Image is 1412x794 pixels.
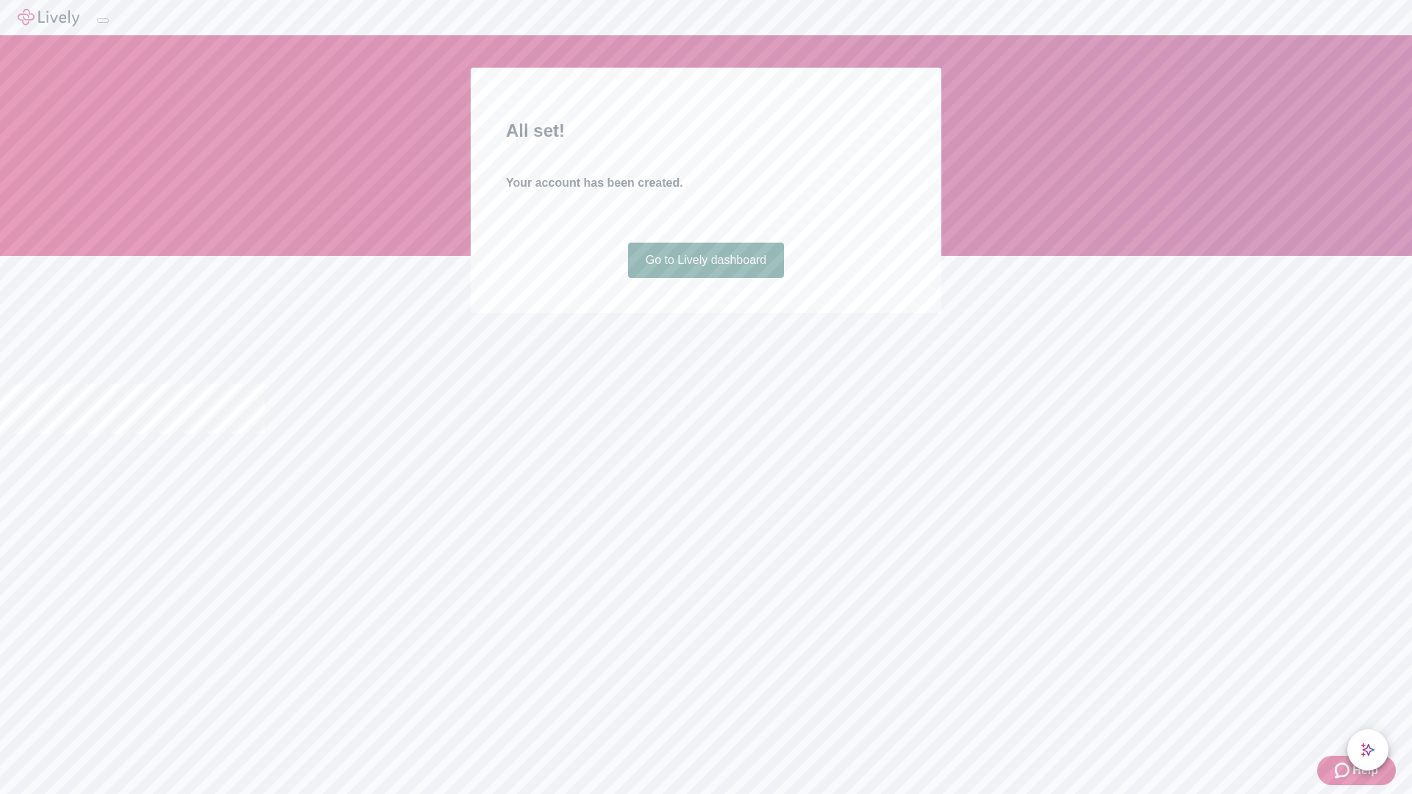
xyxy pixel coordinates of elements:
[1317,756,1396,785] button: Zendesk support iconHelp
[1361,743,1375,757] svg: Lively AI Assistant
[97,18,109,23] button: Log out
[506,118,906,144] h2: All set!
[1335,762,1352,779] svg: Zendesk support icon
[1347,729,1388,770] button: chat
[1352,762,1378,779] span: Help
[18,9,79,26] img: Lively
[506,174,906,192] h4: Your account has been created.
[628,243,785,278] a: Go to Lively dashboard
